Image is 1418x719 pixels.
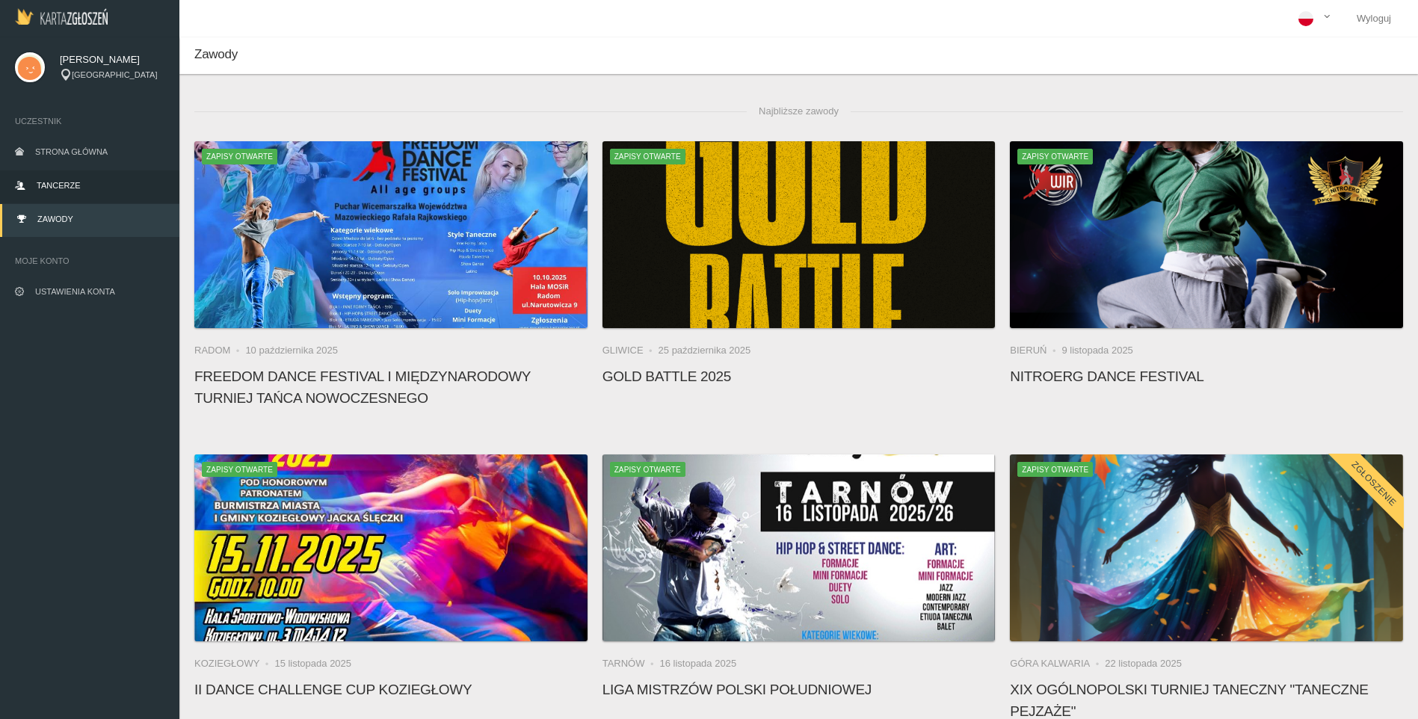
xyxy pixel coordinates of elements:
li: Góra Kalwaria [1010,656,1105,671]
a: FREEDOM DANCE FESTIVAL I Międzynarodowy Turniej Tańca NowoczesnegoZapisy otwarte [194,141,588,328]
a: Liga Mistrzów Polski PołudniowejZapisy otwarte [602,454,996,641]
li: 9 listopada 2025 [1061,343,1132,358]
img: NitroErg Dance Festival [1010,141,1403,328]
li: Gliwice [602,343,659,358]
h4: FREEDOM DANCE FESTIVAL I Międzynarodowy Turniej Tańca Nowoczesnego [194,365,588,409]
span: Tancerze [37,181,80,190]
span: Najbliższe zawody [747,96,851,126]
a: NitroErg Dance FestivalZapisy otwarte [1010,141,1403,328]
img: XIX Ogólnopolski Turniej Taneczny "Taneczne Pejzaże" [1010,454,1403,641]
img: svg [15,52,45,82]
img: FREEDOM DANCE FESTIVAL I Międzynarodowy Turniej Tańca Nowoczesnego [194,141,588,328]
span: Ustawienia konta [35,287,115,296]
h4: Gold Battle 2025 [602,365,996,387]
img: Gold Battle 2025 [602,141,996,328]
span: Zapisy otwarte [202,149,277,164]
img: Liga Mistrzów Polski Południowej [602,454,996,641]
img: Logo [15,8,108,25]
span: Uczestnik [15,114,164,129]
span: Zapisy otwarte [610,462,685,477]
a: Gold Battle 2025Zapisy otwarte [602,141,996,328]
span: Moje konto [15,253,164,268]
li: 22 listopada 2025 [1105,656,1182,671]
a: II Dance Challenge Cup KOZIEGŁOWYZapisy otwarte [194,454,588,641]
img: II Dance Challenge Cup KOZIEGŁOWY [194,454,588,641]
span: Strona główna [35,147,108,156]
span: Zapisy otwarte [610,149,685,164]
li: Tarnów [602,656,660,671]
span: Zapisy otwarte [1017,462,1093,477]
li: 25 października 2025 [659,343,751,358]
span: Zapisy otwarte [202,462,277,477]
span: [PERSON_NAME] [60,52,164,67]
span: Zawody [194,47,238,61]
li: 15 listopada 2025 [274,656,351,671]
li: Koziegłowy [194,656,274,671]
a: XIX Ogólnopolski Turniej Taneczny "Taneczne Pejzaże"Zapisy otwarteZgłoszenie [1010,454,1403,641]
li: Radom [194,343,245,358]
h4: II Dance Challenge Cup KOZIEGŁOWY [194,679,588,700]
h4: NitroErg Dance Festival [1010,365,1403,387]
li: 10 października 2025 [245,343,338,358]
div: [GEOGRAPHIC_DATA] [60,69,164,81]
span: Zawody [37,215,73,223]
li: Bieruń [1010,343,1061,358]
span: Zapisy otwarte [1017,149,1093,164]
li: 16 listopada 2025 [659,656,736,671]
h4: Liga Mistrzów Polski Południowej [602,679,996,700]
